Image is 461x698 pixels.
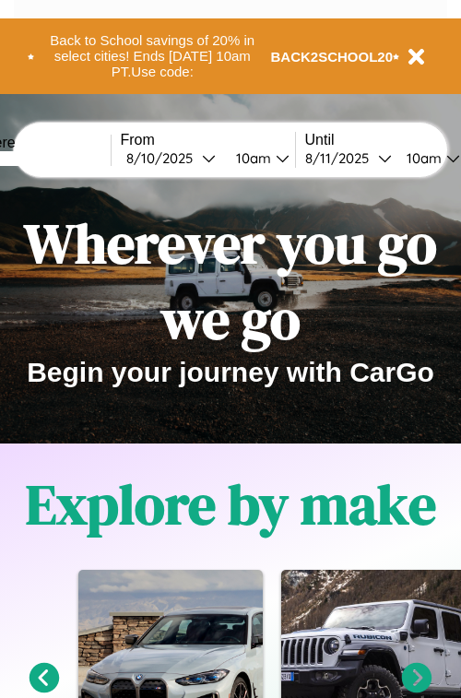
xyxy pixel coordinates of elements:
div: 10am [227,149,276,167]
div: 8 / 11 / 2025 [305,149,378,167]
h1: Explore by make [26,467,436,542]
button: 8/10/2025 [121,148,221,168]
button: 10am [221,148,295,168]
label: From [121,132,295,148]
div: 10am [397,149,446,167]
b: BACK2SCHOOL20 [271,49,394,65]
button: Back to School savings of 20% in select cities! Ends [DATE] 10am PT.Use code: [34,28,271,85]
div: 8 / 10 / 2025 [126,149,202,167]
